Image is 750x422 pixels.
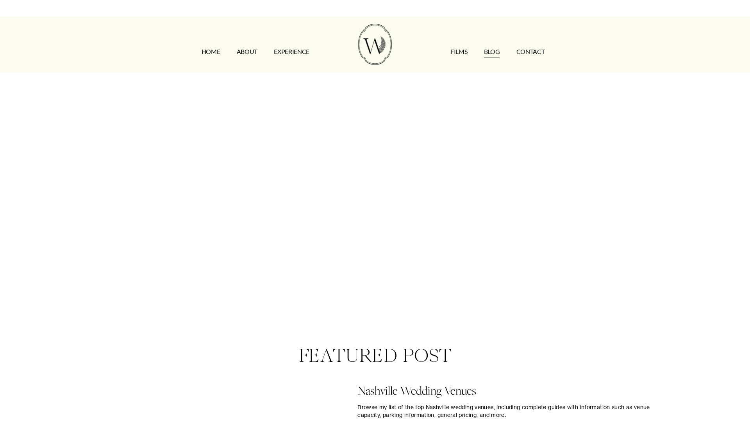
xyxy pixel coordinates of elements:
a: ABOUT [237,45,257,58]
a: EXPERIENCE [274,45,309,58]
img: Wild Fern Weddings [358,24,392,65]
p: Browse my list of the top Nashville wedding venues, including complete guides with information su... [357,403,666,418]
a: Nashville Wedding Venues [357,383,476,398]
a: HOME [202,45,220,58]
a: FILMS [450,45,467,58]
h3: FEATURED POST [84,343,667,369]
a: Blog [484,45,500,58]
a: CONTACT [516,45,545,58]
